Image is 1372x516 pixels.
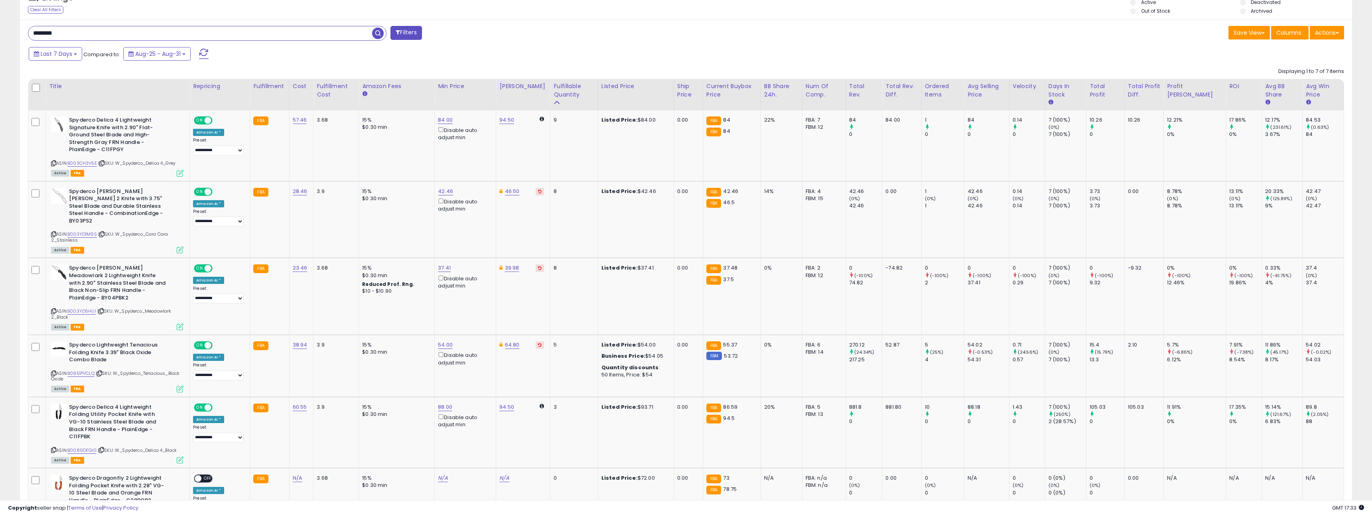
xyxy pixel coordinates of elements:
a: 54.00 [438,341,453,349]
div: Total Profit Diff. [1128,82,1160,99]
div: 2.10 [1128,341,1157,349]
div: 84.53 [1306,116,1344,124]
span: Aug-25 - Aug-31 [135,50,181,58]
div: 0.14 [1013,202,1045,209]
div: Clear All Filters [28,6,63,14]
div: Preset: [193,286,244,304]
div: 0.29 [1013,279,1045,286]
div: 15.4 [1090,341,1124,349]
b: Reduced Prof. Rng. [362,281,414,288]
a: 28.46 [293,187,308,195]
b: Spyderco [PERSON_NAME] Meadowlark 2 Lightweight Knife with 2.90" Stainless Steel Blade and Black ... [69,264,166,303]
div: 217.25 [849,356,882,363]
div: 9.32 [1090,279,1124,286]
div: 9 [554,116,591,124]
a: 84.00 [438,116,453,124]
div: 0.00 [677,188,697,195]
small: (-100%) [1018,272,1036,279]
small: (-6.86%) [1172,349,1193,355]
span: All listings currently available for purchase on Amazon [51,247,69,254]
div: ROI [1229,82,1258,91]
div: 7 (100%) [1049,356,1086,363]
img: 31KigU2g9QL._SL40_.jpg [51,188,67,204]
small: FBM [706,352,722,360]
a: 94.50 [499,403,514,411]
small: (-0.53%) [973,349,993,355]
small: Avg Win Price. [1306,99,1311,106]
div: 7.91% [1229,341,1262,349]
div: Disable auto adjust min [438,126,490,141]
div: 0.00 [677,116,697,124]
div: 270.12 [849,341,882,349]
img: 31AqBj1QyZL._SL40_.jpg [51,475,67,490]
a: 39.98 [505,264,519,272]
small: FBA [706,264,721,273]
div: Disable auto adjust min [438,274,490,290]
span: 84 [723,116,730,124]
div: Total Rev. [849,82,879,99]
div: 42.46 [968,188,1009,195]
div: 3.68 [317,264,353,272]
div: Ship Price [677,82,700,99]
div: 0.00 [677,264,697,272]
div: $84.00 [601,116,668,124]
div: Total Profit [1090,82,1121,99]
span: ON [195,117,205,124]
small: (-7.38%) [1234,349,1254,355]
span: FBA [71,324,84,331]
small: FBA [706,199,721,208]
small: (0%) [1013,195,1024,202]
small: Amazon Fees. [362,91,367,98]
div: FBA: 4 [806,188,840,195]
div: $42.46 [601,188,668,195]
div: 37.41 [968,279,1009,286]
div: 12.21% [1167,116,1226,124]
span: FBA [71,247,84,254]
a: 37.41 [438,264,451,272]
small: (-100%) [1095,272,1113,279]
small: (-100%) [1234,272,1253,279]
small: Avg BB Share. [1265,99,1270,106]
a: 57.46 [293,116,307,124]
div: ASIN: [51,188,183,253]
div: 13.11% [1229,188,1262,195]
div: 15% [362,341,428,349]
span: ON [195,342,205,349]
span: 42.46 [723,187,738,195]
span: OFF [211,265,224,272]
div: 1 [925,188,964,195]
span: 55.37 [723,341,737,349]
div: 7 (100%) [1049,188,1086,195]
div: FBM: 12 [806,272,840,279]
small: FBA [706,188,721,197]
span: | SKU: W_Spyderco_Delica 4_Grey [98,160,175,166]
div: Preset: [193,209,244,227]
small: (25%) [930,349,944,355]
div: 15% [362,116,428,124]
a: 46.50 [505,187,520,195]
div: $0.30 min [362,349,428,356]
small: (0%) [1229,195,1240,202]
div: 42.46 [849,202,882,209]
div: 7 (100%) [1049,131,1086,138]
div: 0 [925,264,964,272]
small: (-100%) [1172,272,1191,279]
div: FBA: 7 [806,116,840,124]
div: 7 (100%) [1049,264,1086,272]
div: 1 [925,116,964,124]
div: 0.00 [885,188,915,195]
div: Amazon AI * [193,354,224,361]
div: 0.71 [1013,341,1045,349]
a: 64.80 [505,341,520,349]
div: 0% [764,341,796,349]
div: Amazon AI * [193,277,224,284]
b: Spyderco Lightweight Tenacious Folding Knife 3.39" Black Oxide Combo Blade [69,341,166,366]
div: [PERSON_NAME] [499,82,547,91]
span: All listings currently available for purchase on Amazon [51,324,69,331]
small: (0%) [968,195,979,202]
div: 3.68 [317,116,353,124]
div: $54.00 [601,341,668,349]
span: 84 [723,127,730,135]
div: Amazon AI * [193,129,224,136]
div: 54.03 [1306,356,1344,363]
